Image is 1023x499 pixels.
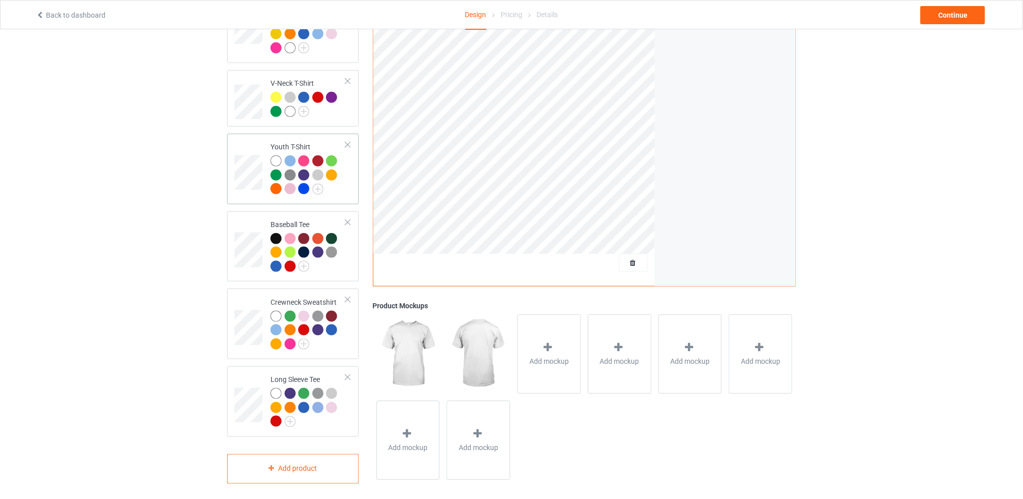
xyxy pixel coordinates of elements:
img: regular.jpg [447,314,510,393]
div: Youth T-Shirt [227,134,359,204]
img: regular.jpg [376,314,440,393]
div: Crewneck Sweatshirt [227,289,359,359]
div: Add mockup [659,314,722,394]
div: Long Sleeve Tee [227,366,359,437]
div: Product Mockups [373,301,796,311]
div: Details [536,1,558,29]
span: Add mockup [459,442,498,453]
div: Pricing [501,1,522,29]
div: Add mockup [447,401,510,480]
div: Long Sleeve Tee [271,374,346,426]
span: Add mockup [670,356,710,366]
div: Add mockup [588,314,652,394]
div: Add mockup [517,314,581,394]
img: svg+xml;base64,PD94bWwgdmVyc2lvbj0iMS4wIiBlbmNvZGluZz0iVVRGLTgiPz4KPHN2ZyB3aWR0aD0iMjJweCIgaGVpZ2... [298,106,309,117]
img: heather_texture.png [326,247,337,258]
img: svg+xml;base64,PD94bWwgdmVyc2lvbj0iMS4wIiBlbmNvZGluZz0iVVRGLTgiPz4KPHN2ZyB3aWR0aD0iMjJweCIgaGVpZ2... [298,261,309,272]
img: heather_texture.png [285,170,296,181]
div: Add product [227,454,359,484]
div: Youth T-Shirt [271,142,346,194]
span: Add mockup [529,356,569,366]
span: Add mockup [741,356,780,366]
div: Add mockup [729,314,792,394]
div: Baseball Tee [227,211,359,282]
a: Back to dashboard [36,11,105,19]
span: Add mockup [600,356,639,366]
span: Add mockup [389,442,428,453]
img: svg+xml;base64,PD94bWwgdmVyc2lvbj0iMS4wIiBlbmNvZGluZz0iVVRGLTgiPz4KPHN2ZyB3aWR0aD0iMjJweCIgaGVpZ2... [285,416,296,427]
div: Baseball Tee [271,219,346,271]
div: V-Neck T-Shirt [227,70,359,127]
div: Continue [921,6,985,24]
div: Design [465,1,487,30]
img: svg+xml;base64,PD94bWwgdmVyc2lvbj0iMS4wIiBlbmNvZGluZz0iVVRGLTgiPz4KPHN2ZyB3aWR0aD0iMjJweCIgaGVpZ2... [312,184,324,195]
div: V-Neck T-Shirt [271,78,346,116]
img: svg+xml;base64,PD94bWwgdmVyc2lvbj0iMS4wIiBlbmNvZGluZz0iVVRGLTgiPz4KPHN2ZyB3aWR0aD0iMjJweCIgaGVpZ2... [298,339,309,350]
img: svg+xml;base64,PD94bWwgdmVyc2lvbj0iMS4wIiBlbmNvZGluZz0iVVRGLTgiPz4KPHN2ZyB3aWR0aD0iMjJweCIgaGVpZ2... [298,42,309,53]
div: Crewneck Sweatshirt [271,297,346,349]
div: Add mockup [376,401,440,480]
